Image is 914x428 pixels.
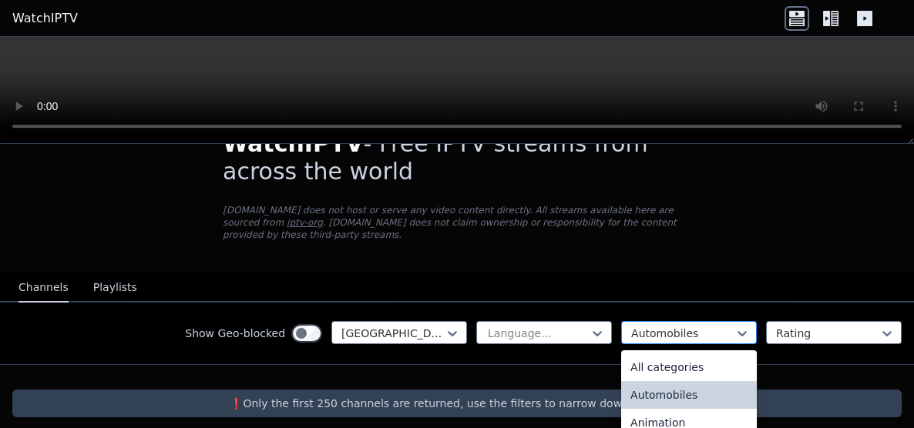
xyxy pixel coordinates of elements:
[18,273,69,303] button: Channels
[223,130,691,186] h1: - Free IPTV streams from across the world
[223,204,691,241] p: [DOMAIN_NAME] does not host or serve any video content directly. All streams available here are s...
[18,396,896,411] p: ❗️Only the first 250 channels are returned, use the filters to narrow down channels.
[621,353,757,381] div: All categories
[93,273,137,303] button: Playlists
[223,130,364,157] span: WatchIPTV
[621,381,757,409] div: Automobiles
[185,326,285,341] label: Show Geo-blocked
[287,217,323,228] a: iptv-org
[12,9,78,28] a: WatchIPTV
